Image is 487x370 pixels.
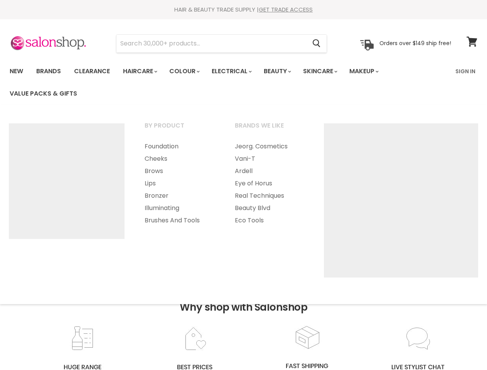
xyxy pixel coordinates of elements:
a: Ardell [225,165,314,177]
a: Illuminating [135,202,224,214]
a: Jeorg. Cosmetics [225,140,314,153]
a: Brushes And Tools [135,214,224,227]
a: Value Packs & Gifts [4,86,83,102]
a: Makeup [344,63,383,79]
a: Beauty [258,63,296,79]
a: Real Techniques [225,190,314,202]
form: Product [116,34,327,53]
ul: Main menu [135,140,224,227]
a: Brands [30,63,67,79]
a: Cheeks [135,153,224,165]
a: Brows [135,165,224,177]
ul: Main menu [225,140,314,227]
a: New [4,63,29,79]
a: Bronzer [135,190,224,202]
a: Eco Tools [225,214,314,227]
a: Colour [163,63,204,79]
a: Eye of Horus [225,177,314,190]
p: Orders over $149 ship free! [379,40,451,47]
a: Electrical [206,63,256,79]
button: Search [306,35,327,52]
a: Foundation [135,140,224,153]
a: Beauty Blvd [225,202,314,214]
ul: Main menu [4,60,451,105]
a: Haircare [117,63,162,79]
a: By Product [135,119,224,139]
a: Skincare [297,63,342,79]
input: Search [116,35,306,52]
a: GET TRADE ACCESS [259,5,313,13]
a: Vani-T [225,153,314,165]
a: Lips [135,177,224,190]
a: Clearance [68,63,116,79]
a: Brands we like [225,119,314,139]
a: Sign In [451,63,480,79]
